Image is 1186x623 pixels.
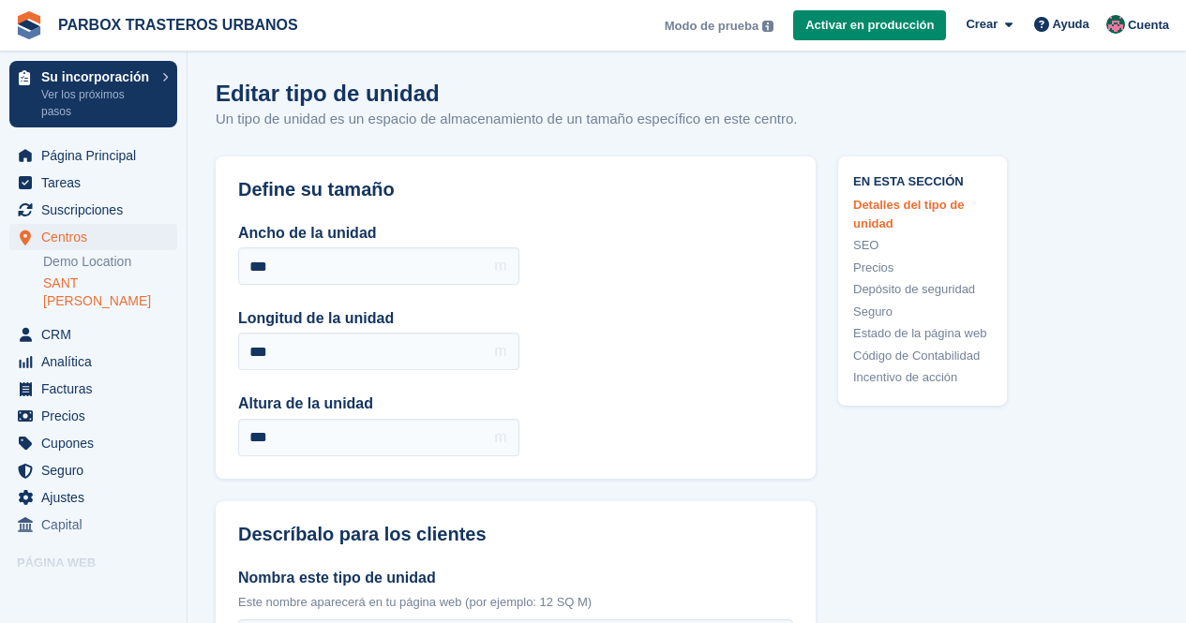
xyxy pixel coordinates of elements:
[155,579,177,601] a: Vista previa de la tienda
[9,457,177,483] a: menu
[238,567,793,589] label: Nombra este tipo de unidad
[853,324,992,343] a: Estado de la página web
[762,21,773,32] img: icon-info-grey-7440780725fd019a000dd9b08b2336e03edf1995a4989e88bcd33f0948082b44.svg
[41,170,154,196] span: Tareas
[238,179,793,200] h2: Define su tamaño
[216,81,797,106] h1: Editar tipo de unidad
[41,349,154,375] span: Analítica
[9,142,177,169] a: menu
[41,70,153,83] p: Su incorporación
[41,484,154,511] span: Ajustes
[665,17,758,36] span: Modo de prueba
[41,457,154,483] span: Seguro
[51,9,306,40] a: PARBOX TRASTEROS URBANOS
[853,368,992,387] a: Incentivo de acción
[238,393,519,415] label: Altura de la unidad
[9,376,177,402] a: menu
[853,347,992,365] a: Código de Contabilidad
[15,11,43,39] img: stora-icon-8386f47178a22dfd0bd8f6a31ec36ba5ce8667c1dd55bd0f319d3a0aa187defe.svg
[238,524,793,545] h2: Descríbalo para los clientes
[853,196,992,232] a: Detalles del tipo de unidad
[9,349,177,375] a: menu
[43,253,177,271] a: Demo Location
[238,307,519,330] label: Longitud de la unidad
[41,197,154,223] span: Suscripciones
[793,10,946,41] a: Activar en producción
[17,554,187,572] span: Página web
[805,16,934,35] span: Activar en producción
[43,274,177,310] a: SANT [PERSON_NAME]
[9,321,177,348] a: menu
[41,224,154,250] span: Centros
[41,430,154,456] span: Cupones
[853,303,992,321] a: Seguro
[9,577,177,603] a: menú
[41,512,154,538] span: Capital
[853,259,992,277] a: Precios
[1106,15,1125,34] img: Jose Manuel
[9,224,177,250] a: menu
[41,86,153,120] p: Ver los próximos pasos
[853,171,992,189] span: En esta sección
[9,512,177,538] a: menu
[1053,15,1089,34] span: Ayuda
[1128,16,1169,35] span: Cuenta
[9,61,177,127] a: Su incorporación Ver los próximos pasos
[9,197,177,223] a: menu
[41,376,154,402] span: Facturas
[9,430,177,456] a: menu
[41,321,154,348] span: CRM
[9,403,177,429] a: menu
[853,236,992,255] a: SEO
[9,484,177,511] a: menu
[966,15,998,34] span: Crear
[216,109,797,130] p: Un tipo de unidad es un espacio de almacenamiento de un tamaño específico en este centro.
[41,577,154,603] span: página web
[853,280,992,299] a: Depósito de seguridad
[238,593,793,612] p: Este nombre aparecerá en tu página web (por ejemplo: 12 SQ M)
[41,142,154,169] span: Página Principal
[238,222,519,245] label: Ancho de la unidad
[41,403,154,429] span: Precios
[9,170,177,196] a: menu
